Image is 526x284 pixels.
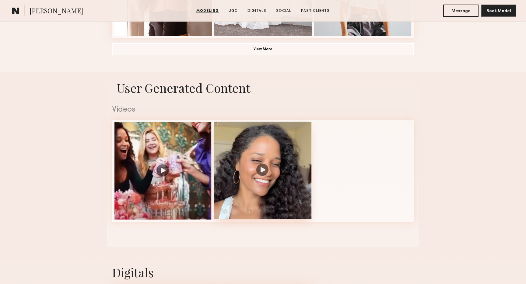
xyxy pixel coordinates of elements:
button: Message [443,5,479,17]
button: View More [112,43,414,55]
a: Social [274,8,294,14]
span: [PERSON_NAME] [30,6,83,17]
div: Digitals [112,264,414,280]
a: Digitals [245,8,269,14]
a: Modeling [194,8,221,14]
button: Book Model [481,5,516,17]
div: Videos [112,106,414,114]
h1: User Generated Content [107,80,419,96]
a: UGC [226,8,240,14]
a: Past Clients [299,8,332,14]
a: Book Model [481,8,516,13]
